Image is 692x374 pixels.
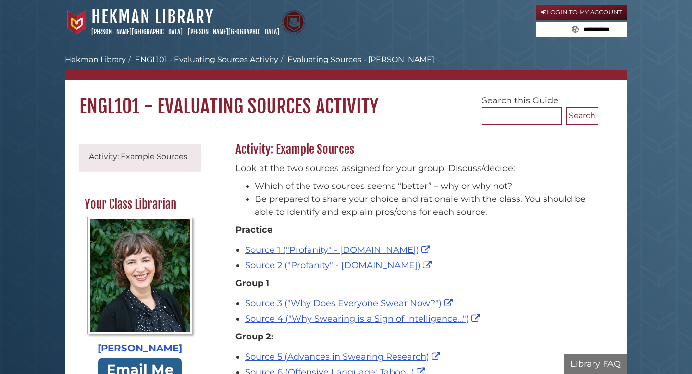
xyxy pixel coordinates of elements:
a: Hekman Library [91,6,214,27]
a: Source 4 ("Why Swearing is a Sign of Intelligence...") [245,313,482,324]
img: Profile Photo [87,217,193,334]
a: Hekman Library [65,55,126,64]
strong: Group 2: [235,331,273,342]
div: [PERSON_NAME] [85,341,195,356]
nav: breadcrumb [65,54,627,80]
strong: Group 1 [235,278,269,288]
a: Login to My Account [536,5,627,20]
button: Library FAQ [564,354,627,374]
span: | [184,28,186,36]
h1: ENGL101 - Evaluating Sources Activity [65,80,627,118]
a: Source 1 ("Profanity" - [DOMAIN_NAME]) [245,245,432,255]
h2: Your Class Librarian [80,197,200,212]
a: [PERSON_NAME][GEOGRAPHIC_DATA] [188,28,279,36]
a: [PERSON_NAME][GEOGRAPHIC_DATA] [91,28,183,36]
form: Search library guides, policies, and FAQs. [536,22,627,38]
li: Be prepared to share your choice and rationale with the class. You should be able to identify and... [255,193,593,219]
a: Profile Photo [PERSON_NAME] [85,217,195,356]
a: Source 2 ("Profanity" - [DOMAIN_NAME]) [245,260,434,271]
a: Source 3 ("Why Does Everyone Swear Now?") [245,298,455,309]
a: Source 5 (Advances in Swearing Research) [245,351,443,362]
p: Look at the two sources assigned for your group. Discuss/decide: [235,162,593,175]
strong: Practice [235,224,272,235]
h2: Activity: Example Sources [231,142,598,157]
img: Calvin University [65,10,89,34]
li: Which of the two sources seems “better” – why or why not? [255,180,593,193]
a: ENGL101 - Evaluating Sources Activity [135,55,278,64]
a: Activity: Example Sources [89,152,187,161]
li: Evaluating Sources - [PERSON_NAME] [278,54,434,65]
button: Search [569,22,581,35]
button: Search [566,107,598,125]
img: Calvin Theological Seminary [282,10,306,34]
